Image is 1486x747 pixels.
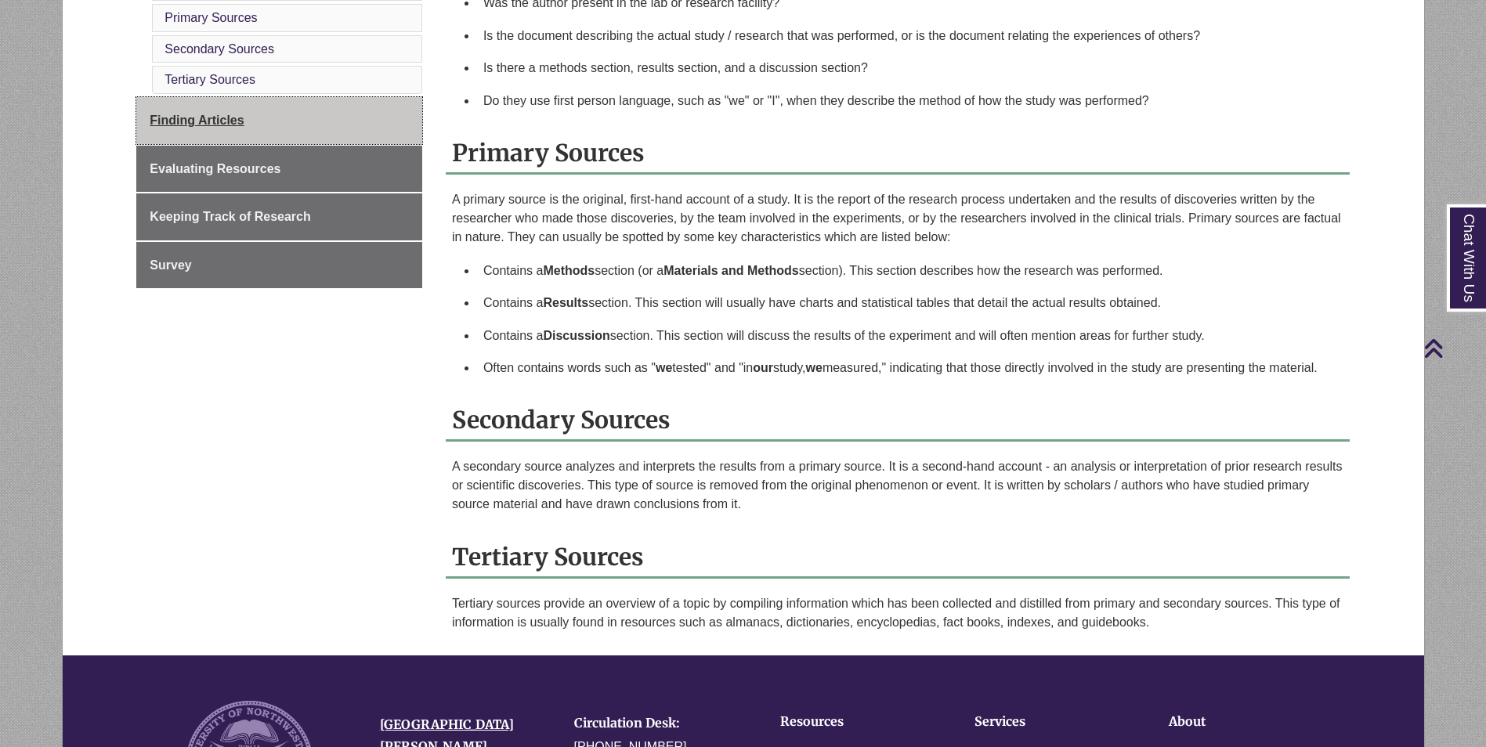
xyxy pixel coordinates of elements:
[1423,337,1482,359] a: Back to Top
[574,716,745,731] h4: Circulation Desk:
[150,210,310,223] span: Keeping Track of Research
[452,594,1343,632] p: Tertiary sources provide an overview of a topic by compiling information which has been collected...
[543,264,595,277] strong: Methods
[136,242,422,289] a: Survey
[165,73,255,86] a: Tertiary Sources
[452,457,1343,514] p: A secondary source analyzes and interprets the results from a primary source. It is a second-hand...
[165,11,257,24] a: Primary Sources
[446,400,1350,442] h2: Secondary Sources
[806,361,823,374] strong: we
[477,319,1343,352] li: Contains a section. This section will discuss the results of the experiment and will often mentio...
[974,715,1120,729] h4: Services
[136,146,422,193] a: Evaluating Resources
[150,114,244,127] span: Finding Articles
[165,42,274,56] a: Secondary Sources
[477,254,1343,287] li: Contains a section (or a section). This section describes how the research was performed.
[663,264,798,277] strong: Materials and Methods
[380,716,514,732] a: [GEOGRAPHIC_DATA]
[477,20,1343,52] li: Is the document describing the actual study / research that was performed, or is the document rel...
[477,52,1343,85] li: Is there a methods section, results section, and a discussion section?
[477,352,1343,384] li: Often contains words such as " tested" and "in study, measured," indicating that those directly i...
[150,258,191,272] span: Survey
[753,361,773,374] strong: our
[543,296,588,309] strong: Results
[452,190,1343,247] p: A primary source is the original, first-hand account of a study. It is the report of the research...
[150,162,280,175] span: Evaluating Resources
[780,715,926,729] h4: Resources
[1169,715,1314,729] h4: About
[446,133,1350,175] h2: Primary Sources
[477,287,1343,319] li: Contains a section. This section will usually have charts and statistical tables that detail the ...
[446,537,1350,579] h2: Tertiary Sources
[477,85,1343,117] li: Do they use first person language, such as "we" or "I", when they describe the method of how the ...
[136,193,422,240] a: Keeping Track of Research
[543,329,609,342] strong: Discussion
[656,361,672,374] strong: we
[136,97,422,144] a: Finding Articles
